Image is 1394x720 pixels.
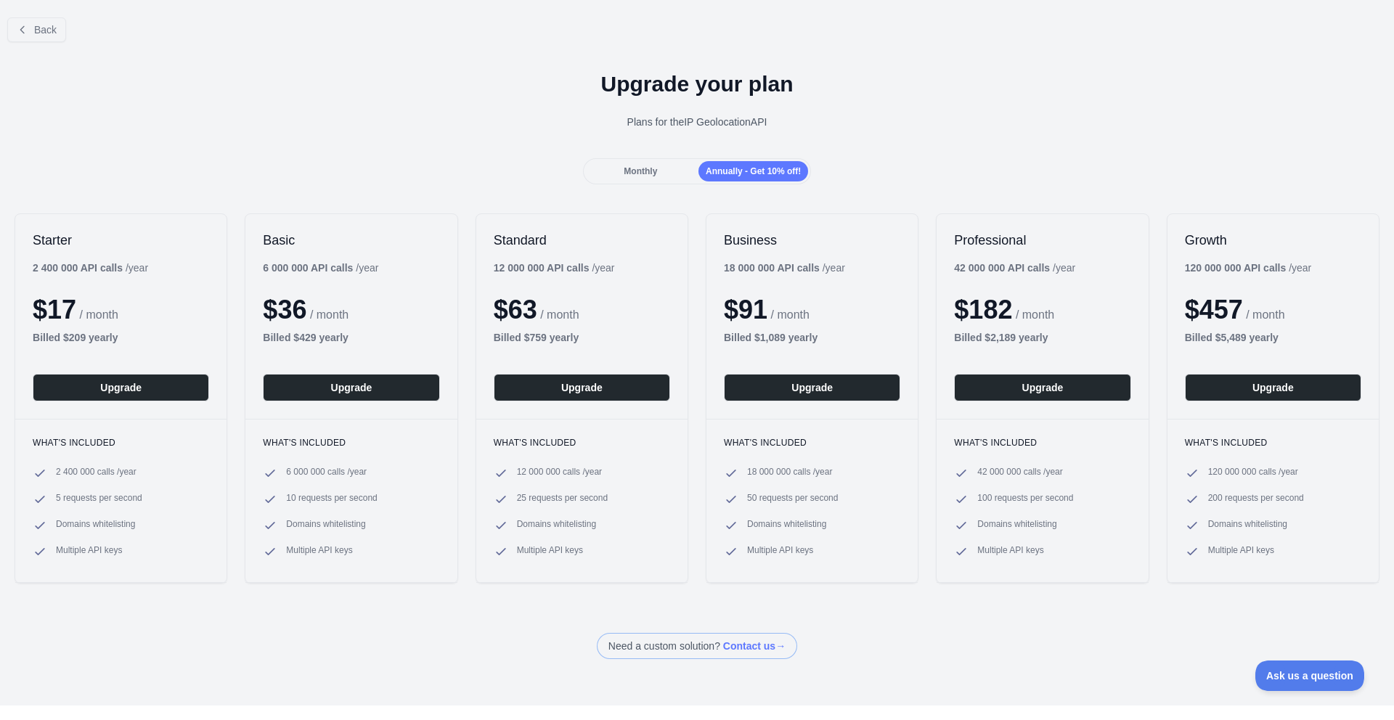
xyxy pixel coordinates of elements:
[724,332,818,343] b: Billed $ 1,089 yearly
[494,332,579,343] b: Billed $ 759 yearly
[540,308,579,321] span: / month
[771,308,810,321] span: / month
[1255,660,1365,691] iframe: Toggle Customer Support
[724,295,767,324] span: $ 91
[954,295,1012,324] span: $ 182
[1016,308,1054,321] span: / month
[954,332,1048,343] b: Billed $ 2,189 yearly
